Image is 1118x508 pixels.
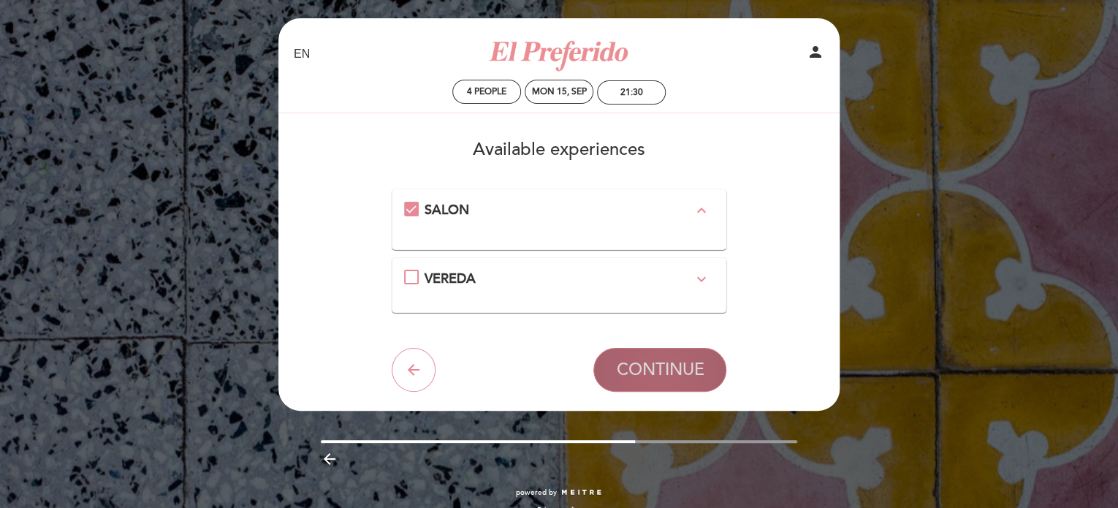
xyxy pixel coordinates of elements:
[425,270,476,287] span: VEREDA
[404,270,715,289] md-checkbox: VEREDA expand_more Usted esta seleccionando una mesa en vereda al aire libre. Solo podremos asign...
[593,348,726,392] button: CONTINUE
[616,360,704,380] span: CONTINUE
[692,202,710,219] i: expand_less
[516,488,602,498] a: powered by
[532,86,587,97] div: Mon 15, Sep
[807,43,824,61] i: person
[468,34,650,75] a: El Preferido
[467,86,506,97] span: 4 people
[688,201,714,220] button: expand_less
[321,450,338,468] i: arrow_backward
[404,201,715,226] md-checkbox: SALON expand_more
[692,270,710,288] i: expand_more
[425,202,469,218] span: SALON
[620,87,643,98] div: 21:30
[560,489,602,496] img: MEITRE
[516,488,557,498] span: powered by
[807,43,824,66] button: person
[405,361,422,379] i: arrow_back
[473,139,645,160] span: Available experiences
[688,270,714,289] button: expand_more
[392,348,436,392] button: arrow_back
